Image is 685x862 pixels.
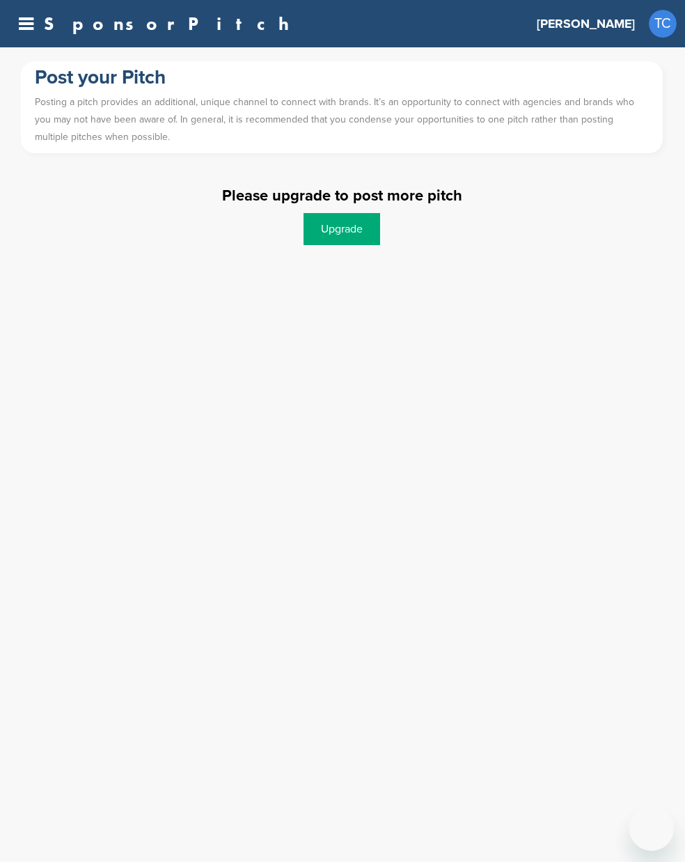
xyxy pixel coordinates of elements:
p: Posting a pitch provides an additional, unique channel to connect with brands. It’s an opportunit... [35,90,649,150]
label: Please upgrade to post more pitch [222,187,462,205]
a: [PERSON_NAME] [537,8,635,39]
a: Upgrade [304,213,380,245]
h3: [PERSON_NAME] [537,14,635,33]
h1: Post your Pitch [35,65,649,90]
a: SponsorPitch [44,15,298,33]
a: TC [649,10,677,38]
iframe: Button to launch messaging window [629,806,674,851]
